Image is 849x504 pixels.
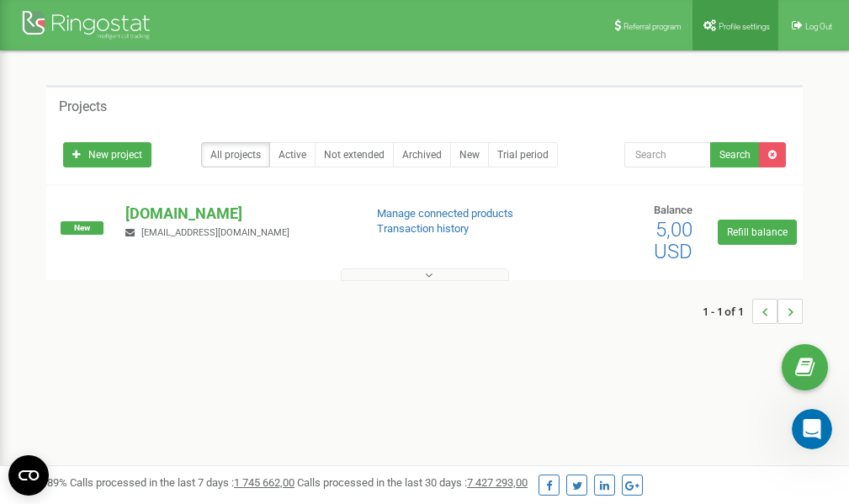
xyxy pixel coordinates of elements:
a: New project [63,142,151,167]
a: Archived [393,142,451,167]
a: Not extended [315,142,394,167]
a: All projects [201,142,270,167]
span: Balance [654,204,692,216]
a: Transaction history [377,222,469,235]
span: Log Out [805,22,832,31]
span: New [61,221,103,235]
input: Search [624,142,711,167]
span: Referral program [623,22,682,31]
a: Refill balance [718,220,797,245]
button: Open CMP widget [8,455,49,496]
u: 7 427 293,00 [467,476,528,489]
span: Calls processed in the last 30 days : [297,476,528,489]
nav: ... [703,282,803,341]
span: [EMAIL_ADDRESS][DOMAIN_NAME] [141,227,289,238]
span: Profile settings [719,22,770,31]
span: 1 - 1 of 1 [703,299,752,324]
a: Trial period [488,142,558,167]
h5: Projects [59,99,107,114]
a: New [450,142,489,167]
span: Calls processed in the last 7 days : [70,476,294,489]
p: [DOMAIN_NAME] [125,203,349,225]
span: 5,00 USD [654,218,692,263]
iframe: Intercom live chat [792,409,832,449]
a: Manage connected products [377,207,513,220]
a: Active [269,142,316,167]
u: 1 745 662,00 [234,476,294,489]
button: Search [710,142,760,167]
